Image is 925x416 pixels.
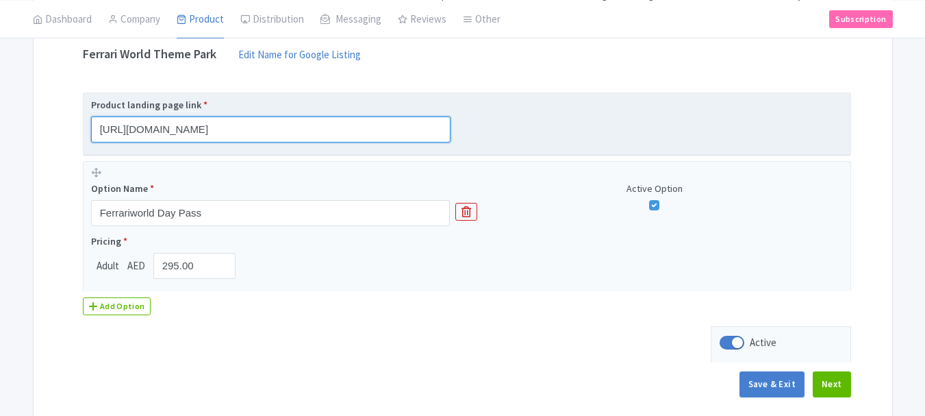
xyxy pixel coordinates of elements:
[125,258,148,274] span: AED
[813,371,851,397] button: Next
[739,371,804,397] button: Save & Exit
[91,258,125,274] span: Adult
[153,253,236,279] input: 0.00
[225,47,375,69] a: Edit Name for Google Listing
[91,99,201,112] span: Product landing page link
[626,182,683,195] span: Active Option
[75,47,225,61] h4: Ferrari World Theme Park
[83,297,151,315] div: Add Option
[750,335,776,351] div: Active
[91,200,450,226] input: Option Name
[91,235,121,248] span: Pricing
[91,117,451,143] input: Product landing page link
[91,182,148,195] span: Option Name
[829,10,892,27] a: Subscription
